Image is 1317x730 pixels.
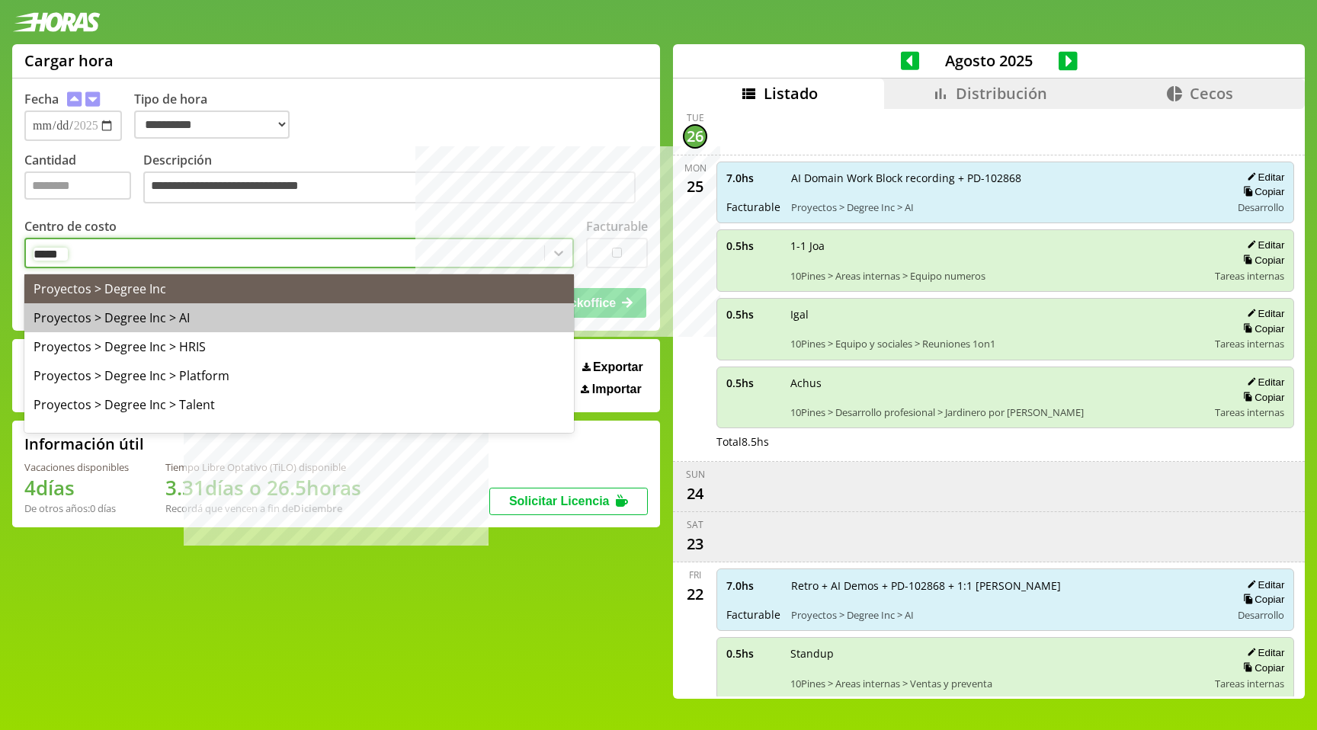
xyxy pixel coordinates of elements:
h1: Cargar hora [24,50,114,71]
div: 24 [683,481,707,505]
button: Copiar [1238,322,1284,335]
button: Editar [1242,646,1284,659]
button: Copiar [1238,593,1284,606]
label: Descripción [143,152,648,207]
div: 22 [683,581,707,606]
button: Exportar [578,360,648,375]
div: Proyectos > Degree Inc > Platform [24,361,574,390]
div: Recordá que vencen a fin de [165,501,361,515]
input: Cantidad [24,171,131,200]
div: Proyectos > Degree Inc > HRIS [24,332,574,361]
img: logotipo [12,12,101,32]
button: Editar [1242,307,1284,320]
span: Proyectos > Degree Inc > AI [791,200,1220,214]
h2: Información útil [24,434,144,454]
div: Proyectos > Degree Inc > AI [24,303,574,332]
span: 0.5 hs [726,239,780,253]
h1: 4 días [24,474,129,501]
label: Facturable [586,218,648,235]
label: Centro de costo [24,218,117,235]
span: Tareas internas [1215,405,1284,419]
div: Proyectos > Degree Inc [24,274,574,303]
div: Vacaciones disponibles [24,460,129,474]
button: Copiar [1238,661,1284,674]
span: 10Pines > Areas internas > Equipo numeros [790,269,1204,283]
button: Editar [1242,171,1284,184]
textarea: Descripción [143,171,636,203]
span: 7.0 hs [726,171,780,185]
span: Retro + AI Demos + PD-102868 + 1:1 [PERSON_NAME] [791,578,1220,593]
select: Tipo de hora [134,110,290,139]
span: Exportar [593,360,643,374]
span: Standup [790,646,1204,661]
div: Sun [686,468,705,481]
div: Mon [684,162,707,174]
button: Editar [1242,376,1284,389]
label: Cantidad [24,152,143,207]
label: Tipo de hora [134,91,302,141]
div: Sat [687,518,703,531]
span: Importar [592,383,642,396]
label: Fecha [24,91,59,107]
span: 10Pines > Areas internas > Ventas y preventa [790,677,1204,690]
button: Copiar [1238,185,1284,198]
span: 0.5 hs [726,376,780,390]
button: Solicitar Licencia [489,488,648,515]
div: Fri [689,568,701,581]
button: Copiar [1238,254,1284,267]
span: Listado [764,83,818,104]
div: 26 [683,124,707,149]
span: 10Pines > Equipo y sociales > Reuniones 1on1 [790,337,1204,351]
span: 1-1 Joa [790,239,1204,253]
span: Desarrollo [1238,200,1284,214]
div: scrollable content [673,109,1305,697]
span: Facturable [726,200,780,214]
span: Facturable [726,607,780,622]
div: Total 8.5 hs [716,434,1294,449]
span: Cecos [1190,83,1233,104]
button: Editar [1242,239,1284,251]
span: Proyectos > Degree Inc > AI [791,608,1220,622]
button: Editar [1242,578,1284,591]
span: Tareas internas [1215,677,1284,690]
button: Copiar [1238,391,1284,404]
h1: 3.31 días o 26.5 horas [165,474,361,501]
span: AI Domain Work Block recording + PD-102868 [791,171,1220,185]
span: Tareas internas [1215,269,1284,283]
span: Solicitar Licencia [509,495,610,507]
div: De otros años: 0 días [24,501,129,515]
span: Igal [790,307,1204,322]
div: Tue [687,111,704,124]
span: 0.5 hs [726,307,780,322]
span: 0.5 hs [726,646,780,661]
span: 7.0 hs [726,578,780,593]
div: Tiempo Libre Optativo (TiLO) disponible [165,460,361,474]
span: Agosto 2025 [919,50,1059,71]
span: 10Pines > Desarrollo profesional > Jardinero por [PERSON_NAME] [790,405,1204,419]
b: Diciembre [293,501,342,515]
span: Tareas internas [1215,337,1284,351]
div: 23 [683,531,707,556]
div: 25 [683,174,707,199]
span: Distribución [956,83,1047,104]
span: Achus [790,376,1204,390]
div: Proyectos > Degree Inc > Talent [24,390,574,419]
span: Desarrollo [1238,608,1284,622]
